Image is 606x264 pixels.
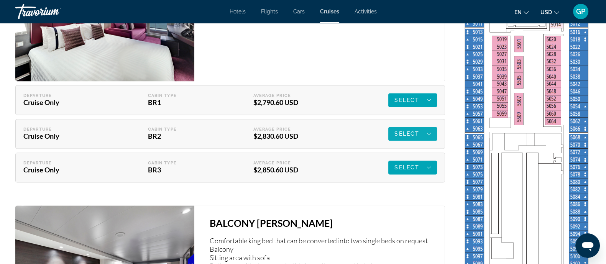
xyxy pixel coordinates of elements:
[148,127,227,132] div: Cabin Type
[540,9,552,15] span: USD
[575,233,600,258] iframe: Кнопка запуска окна обмена сообщениями
[576,8,585,15] span: GP
[148,166,227,174] div: BR3
[23,127,121,132] div: Departure
[253,93,332,98] div: Average Price
[394,131,419,137] span: Select
[253,127,332,132] div: Average Price
[210,217,437,229] h3: BALCONY [PERSON_NAME]
[394,97,419,103] span: Select
[148,93,227,98] div: Cabin Type
[148,132,227,140] div: BR2
[23,98,121,107] div: Cruise Only
[514,7,529,18] button: Change language
[320,8,339,15] a: Cruises
[23,93,121,98] div: Departure
[540,7,559,18] button: Change currency
[388,161,437,174] button: Select
[253,98,332,107] div: $2,790.60 USD
[148,98,227,107] div: BR1
[15,2,92,21] a: Travorium
[23,166,121,174] div: Cruise Only
[148,161,227,166] div: Cabin Type
[293,8,305,15] a: Cars
[23,132,121,140] div: Cruise Only
[514,9,522,15] span: en
[253,161,332,166] div: Average Price
[571,3,591,20] button: User Menu
[394,164,419,171] span: Select
[23,161,121,166] div: Departure
[355,8,377,15] a: Activities
[253,166,332,174] div: $2,850.60 USD
[388,127,437,141] button: Select
[253,132,332,140] div: $2,830.60 USD
[230,8,246,15] a: Hotels
[261,8,278,15] a: Flights
[388,93,437,107] button: Select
